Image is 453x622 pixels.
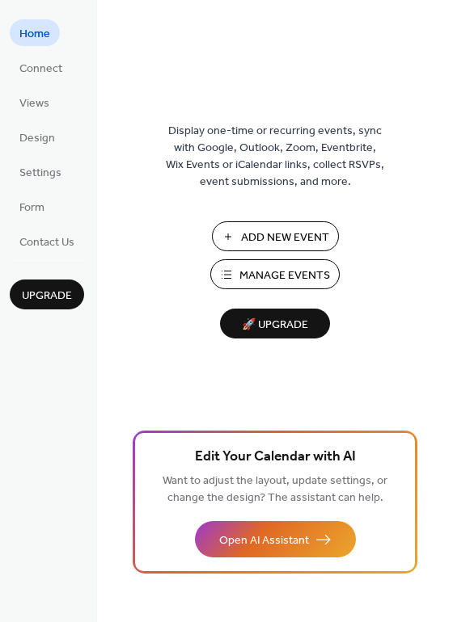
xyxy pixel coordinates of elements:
[10,124,65,150] a: Design
[230,314,320,336] span: 🚀 Upgrade
[241,229,329,246] span: Add New Event
[19,26,50,43] span: Home
[19,130,55,147] span: Design
[10,158,71,185] a: Settings
[220,309,330,338] button: 🚀 Upgrade
[10,193,54,220] a: Form
[19,234,74,251] span: Contact Us
[239,267,330,284] span: Manage Events
[212,221,339,251] button: Add New Event
[195,446,356,469] span: Edit Your Calendar with AI
[219,532,309,549] span: Open AI Assistant
[10,228,84,254] a: Contact Us
[10,279,84,309] button: Upgrade
[10,89,59,116] a: Views
[19,95,49,112] span: Views
[166,123,384,191] span: Display one-time or recurring events, sync with Google, Outlook, Zoom, Eventbrite, Wix Events or ...
[19,200,44,216] span: Form
[210,259,340,289] button: Manage Events
[10,19,60,46] a: Home
[19,165,61,182] span: Settings
[163,470,387,509] span: Want to adjust the layout, update settings, or change the design? The assistant can help.
[10,54,72,81] a: Connect
[19,61,62,78] span: Connect
[22,288,72,305] span: Upgrade
[195,521,356,557] button: Open AI Assistant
